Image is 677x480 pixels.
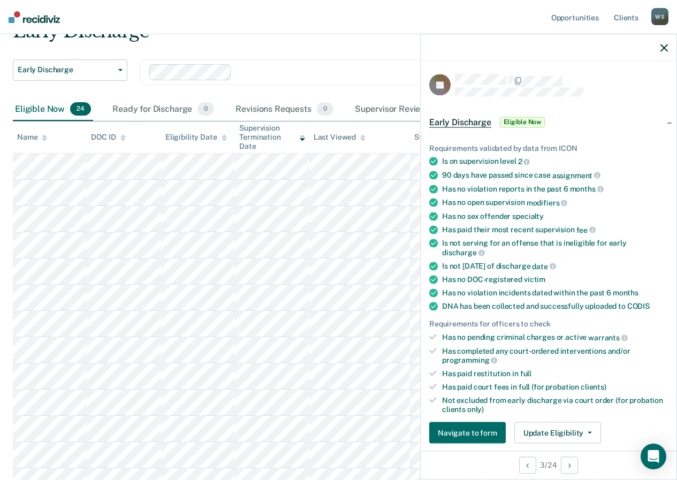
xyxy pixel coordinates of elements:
span: months [570,185,604,193]
span: CODIS [627,302,650,310]
span: programming [442,356,497,364]
div: Not excluded from early discharge via court order (for probation clients [442,395,668,414]
span: fee [576,225,596,234]
span: assignment [552,171,600,179]
div: Is not serving for an offense that is ineligible for early [442,239,668,257]
span: victim [524,275,545,284]
div: Supervisor Review [353,98,452,121]
div: Has no violation incidents dated within the past 6 [442,288,668,298]
div: DOC ID [91,133,125,142]
span: Early Discharge [429,117,491,127]
span: discharge [442,248,485,256]
span: clients) [581,382,606,391]
button: Navigate to form [429,422,506,444]
div: Requirements validated by data from ICON [429,143,668,153]
div: Status [414,133,437,142]
button: Previous Opportunity [519,456,536,474]
span: months [613,288,638,297]
span: specialty [512,211,544,220]
div: 3 / 24 [421,451,676,479]
div: Has paid court fees in full (for probation [442,382,668,391]
span: Early Discharge [18,65,114,74]
span: full [520,369,531,378]
div: Has paid their most recent supervision [442,225,668,234]
span: 0 [197,102,214,116]
div: Ready for Discharge [110,98,216,121]
div: Has no open supervision [442,198,668,208]
div: Name [17,133,47,142]
div: Has completed any court-ordered interventions and/or [442,346,668,364]
span: 24 [70,102,91,116]
div: Has no sex offender [442,211,668,220]
div: Open Intercom Messenger [641,444,666,469]
a: Navigate to form link [429,422,510,444]
div: Eligible Now [13,98,93,121]
span: 2 [518,157,530,166]
div: DNA has been collected and successfully uploaded to [442,302,668,311]
div: Early DischargeEligible Now [421,105,676,139]
img: Recidiviz [9,11,60,23]
div: Has no DOC-registered [442,275,668,284]
span: Eligible Now [500,117,545,127]
div: 90 days have passed since case [442,170,668,180]
div: Is on supervision level [442,157,668,166]
div: Is not [DATE] of discharge [442,261,668,271]
span: only) [467,405,484,413]
span: warrants [588,333,628,341]
span: modifiers [527,198,568,207]
div: Last Viewed [314,133,366,142]
div: Revisions Requests [233,98,335,121]
div: W S [651,8,668,25]
div: Has no pending criminal charges or active [442,333,668,342]
div: Eligibility Date [165,133,227,142]
button: Next Opportunity [561,456,578,474]
span: 0 [317,102,333,116]
div: Requirements for officers to check [429,319,668,329]
div: Early Discharge [13,20,622,51]
button: Update Eligibility [514,422,601,444]
span: date [532,262,556,270]
div: Supervision Termination Date [239,124,305,150]
div: Has no violation reports in the past 6 [442,184,668,194]
div: Has paid restitution in [442,369,668,378]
